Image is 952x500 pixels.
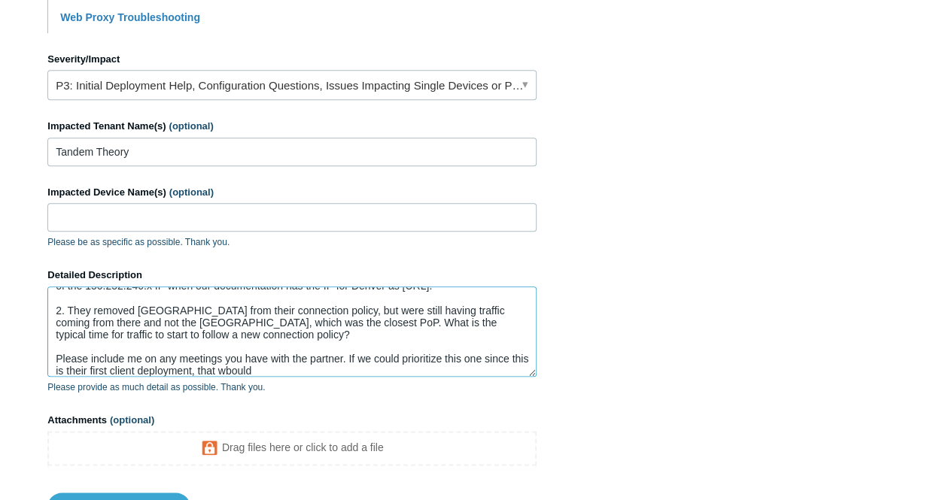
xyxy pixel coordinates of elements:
[169,120,214,132] span: (optional)
[47,235,537,249] p: Please be as specific as possible. Thank you.
[110,414,154,426] span: (optional)
[47,268,537,283] label: Detailed Description
[47,185,537,200] label: Impacted Device Name(s)
[47,70,537,100] a: P3: Initial Deployment Help, Configuration Questions, Issues Impacting Single Devices or Past Out...
[169,186,214,198] span: (optional)
[47,413,537,428] label: Attachments
[47,380,537,394] p: Please provide as much detail as possible. Thank you.
[47,119,537,134] label: Impacted Tenant Name(s)
[47,52,537,67] label: Severity/Impact
[60,11,200,23] a: Web Proxy Troubleshooting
